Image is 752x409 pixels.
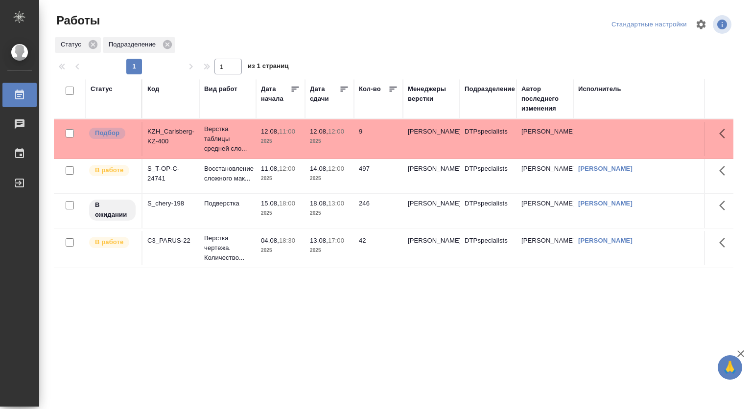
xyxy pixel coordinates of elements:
p: 2025 [310,136,349,146]
td: [PERSON_NAME] [517,231,573,265]
a: [PERSON_NAME] [578,200,633,207]
button: Здесь прячутся важные кнопки [713,194,737,217]
div: Статус [91,84,113,94]
div: Исполнитель [578,84,621,94]
div: Вид работ [204,84,237,94]
p: 11.08, [261,165,279,172]
button: 🙏 [718,355,742,380]
p: Подбор [95,128,119,138]
td: 42 [354,231,403,265]
p: 2025 [261,174,300,183]
td: DTPspecialists [460,159,517,193]
div: Автор последнего изменения [521,84,568,114]
div: C3_PARUS-22 [147,236,194,246]
p: 2025 [310,246,349,255]
td: DTPspecialists [460,231,517,265]
td: DTPspecialists [460,194,517,228]
div: KZH_Carlsberg-KZ-400 [147,127,194,146]
p: В работе [95,165,123,175]
p: 13:00 [328,200,344,207]
p: [PERSON_NAME] [408,164,455,174]
span: 🙏 [722,357,738,378]
div: Код [147,84,159,94]
td: [PERSON_NAME] [517,159,573,193]
div: S_T-OP-C-24741 [147,164,194,183]
p: 2025 [310,208,349,218]
td: [PERSON_NAME] [517,194,573,228]
p: 15.08, [261,200,279,207]
span: из 1 страниц [248,60,289,74]
div: Дата сдачи [310,84,339,104]
p: 11:00 [279,128,295,135]
p: 2025 [310,174,349,183]
p: В ожидании [95,200,130,220]
button: Здесь прячутся важные кнопки [713,231,737,254]
td: 246 [354,194,403,228]
p: [PERSON_NAME] [408,236,455,246]
div: Дата начала [261,84,290,104]
p: 04.08, [261,237,279,244]
div: split button [609,17,689,32]
div: Подразделение [465,84,515,94]
td: 497 [354,159,403,193]
div: S_chery-198 [147,199,194,208]
div: Кол-во [359,84,381,94]
p: Верстка чертежа. Количество... [204,233,251,263]
button: Здесь прячутся важные кнопки [713,159,737,182]
span: Настроить таблицу [689,13,713,36]
p: 14.08, [310,165,328,172]
p: 2025 [261,246,300,255]
div: Менеджеры верстки [408,84,455,104]
p: Подразделение [109,40,159,49]
p: 2025 [261,208,300,218]
a: [PERSON_NAME] [578,165,633,172]
p: 12:00 [328,128,344,135]
td: 9 [354,122,403,156]
td: [PERSON_NAME] [517,122,573,156]
p: Восстановление сложного мак... [204,164,251,183]
div: Подразделение [103,37,175,53]
p: 12:00 [328,165,344,172]
p: [PERSON_NAME] [408,199,455,208]
p: 17:00 [328,237,344,244]
td: DTPspecialists [460,122,517,156]
p: 18.08, [310,200,328,207]
p: 18:30 [279,237,295,244]
div: Статус [55,37,101,53]
p: Подверстка [204,199,251,208]
button: Здесь прячутся важные кнопки [713,122,737,145]
div: Исполнитель выполняет работу [88,236,137,249]
p: 12.08, [310,128,328,135]
span: Посмотреть информацию [713,15,733,34]
a: [PERSON_NAME] [578,237,633,244]
div: Исполнитель выполняет работу [88,164,137,177]
p: 12:00 [279,165,295,172]
p: 13.08, [310,237,328,244]
p: [PERSON_NAME] [408,127,455,136]
div: Исполнитель назначен, приступать к работе пока рано [88,199,137,222]
p: 12.08, [261,128,279,135]
p: В работе [95,237,123,247]
p: Статус [61,40,85,49]
span: Работы [54,13,100,28]
p: Верстка таблицы средней сло... [204,124,251,154]
p: 2025 [261,136,300,146]
div: Можно подбирать исполнителей [88,127,137,140]
p: 18:00 [279,200,295,207]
